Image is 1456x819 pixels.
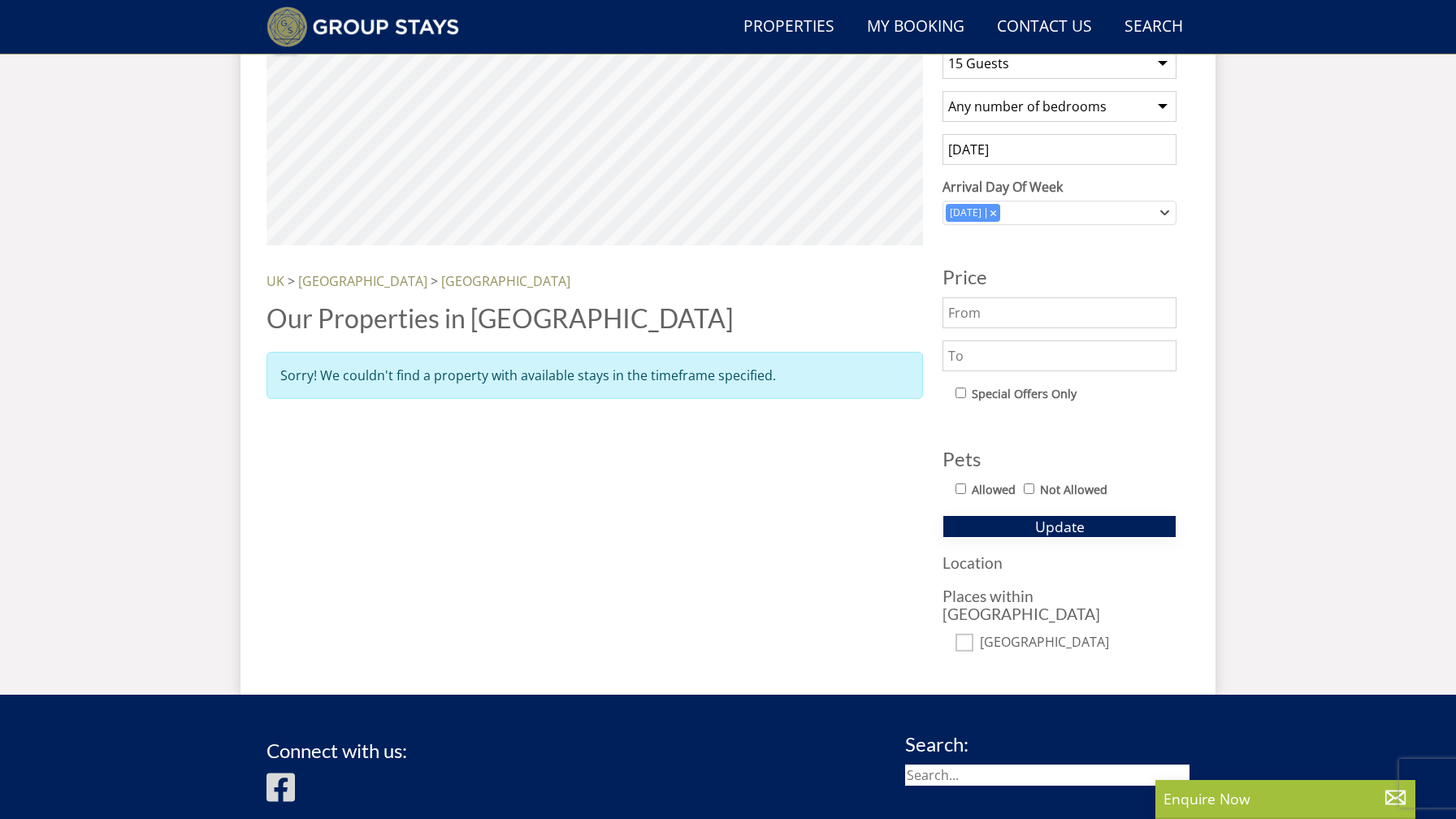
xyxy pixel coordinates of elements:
[942,515,1176,538] button: Update
[972,385,1077,403] label: Special Offers Only
[942,177,1176,197] label: Arrival Day Of Week
[990,9,1098,45] a: Contact Us
[942,266,1176,288] h3: Price
[942,587,1176,622] h3: Places within [GEOGRAPHIC_DATA]
[266,304,923,332] h1: Our Properties in [GEOGRAPHIC_DATA]
[942,554,1176,571] h3: Location
[972,481,1016,499] label: Allowed
[905,765,1189,786] input: Search...
[860,9,971,45] a: My Booking
[1118,9,1189,45] a: Search
[298,272,427,290] a: [GEOGRAPHIC_DATA]
[942,297,1176,328] input: From
[441,272,570,290] a: [GEOGRAPHIC_DATA]
[266,272,284,290] a: UK
[905,734,1189,755] h3: Search:
[942,340,1176,371] input: To
[942,201,1176,225] div: Combobox
[946,206,986,220] div: [DATE]
[980,635,1176,652] label: [GEOGRAPHIC_DATA]
[266,352,923,399] div: Sorry! We couldn't find a property with available stays in the timeframe specified.
[942,134,1176,165] input: Arrival Date
[266,740,407,761] h3: Connect with us:
[942,448,1176,470] h3: Pets
[266,2,923,245] canvas: Map
[288,272,295,290] span: >
[1035,517,1085,536] span: Update
[266,771,295,804] img: Facebook
[737,9,841,45] a: Properties
[1163,788,1407,809] p: Enquire Now
[431,272,438,290] span: >
[266,6,459,47] img: Group Stays
[1040,481,1107,499] label: Not Allowed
